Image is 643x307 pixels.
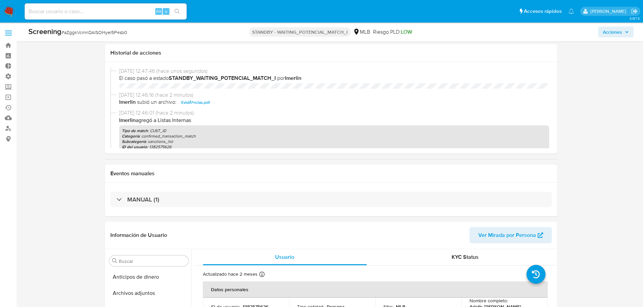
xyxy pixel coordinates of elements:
[275,253,294,261] span: Usuario
[590,8,628,14] p: nicolas.tyrkiel@mercadolibre.com
[107,285,191,301] button: Archivos adjuntos
[122,144,546,150] p: : 1382575626
[119,117,549,124] p: agregó a Listas Internas
[127,196,159,203] h3: MANUAL (1)
[122,128,148,134] b: Tipo de match
[110,192,552,207] div: MANUAL (1)
[119,67,549,75] span: [DATE] 12:47:46 (hace unos segundos)
[603,27,622,37] span: Acciones
[631,8,638,15] a: Salir
[470,227,552,243] button: Ver Mirada por Persona
[285,74,301,82] b: lmerlin
[401,28,412,36] span: LOW
[178,98,213,106] button: EvidÃªncias.pdf
[61,29,127,36] span: # aZggkVcmnDAISOHyel5P4sb0
[119,109,549,117] span: [DATE] 12:46:01 (hace 2 minutos)
[181,98,210,106] span: EvidÃªncias.pdf
[119,91,549,99] span: [DATE] 12:46:16 (hace 2 minutos)
[122,139,546,144] p: : sanctions_list
[110,232,167,239] h1: Información de Usuario
[122,133,139,139] b: Categoría
[169,74,276,82] b: STANDBY_WAITING_POTENCIAL_MATCH_I
[170,7,184,16] button: search-icon
[156,8,161,14] span: Alt
[165,8,167,14] span: s
[110,50,552,56] h1: Historial de acciones
[112,258,117,264] button: Buscar
[524,8,562,15] span: Accesos rápidos
[25,7,187,16] input: Buscar usuario o caso...
[119,258,186,264] input: Buscar
[478,227,536,243] span: Ver Mirada por Persona
[119,116,136,124] b: lmerlin
[119,74,549,82] span: El caso pasó a estado por
[353,28,370,36] div: MLB
[598,27,634,37] button: Acciones
[110,170,552,177] h1: Eventos manuales
[137,98,177,106] span: subió un archivo:
[122,144,147,150] b: ID del usuario
[28,26,61,37] b: Screening
[373,28,412,36] span: Riesgo PLD:
[470,298,508,304] p: Nombre completo :
[249,27,350,37] p: STANDBY - WAITING_POTENCIAL_MATCH_I
[119,98,136,106] b: lmerlin
[203,271,258,277] p: Actualizado hace 2 meses
[568,8,574,14] a: Notificaciones
[122,128,546,133] p: : CUST_ID
[122,133,546,139] p: : confirmed_transaction_match
[107,269,191,285] button: Anticipos de dinero
[122,139,146,145] b: Subcategoría
[203,281,548,298] th: Datos personales
[452,253,479,261] span: KYC Status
